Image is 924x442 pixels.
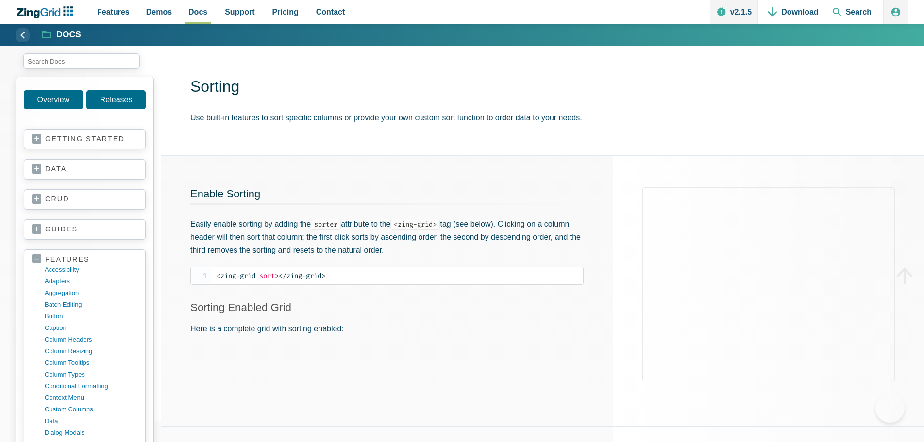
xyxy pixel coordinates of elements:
strong: Docs [56,31,81,39]
span: < [217,272,220,280]
p: Here is a complete grid with sorting enabled: [190,322,584,335]
span: sort [259,272,275,280]
code: sorter [311,219,341,230]
a: batch editing [45,299,137,311]
span: Docs [188,5,207,18]
span: Pricing [272,5,299,18]
a: ZingChart Logo. Click to return to the homepage [16,6,78,18]
a: accessibility [45,264,137,276]
a: Docs [42,29,81,41]
iframe: Demo loaded in iFrame [642,187,895,381]
a: crud [32,195,137,204]
a: data [45,415,137,427]
a: conditional formatting [45,380,137,392]
a: aggregation [45,287,137,299]
input: search input [23,53,140,69]
a: column headers [45,334,137,345]
span: zing-grid [279,272,321,280]
a: column resizing [45,345,137,357]
a: adapters [45,276,137,287]
a: Overview [24,90,83,109]
a: caption [45,322,137,334]
a: column tooltips [45,357,137,369]
a: column types [45,369,137,380]
span: Contact [316,5,345,18]
iframe: Toggle Customer Support [875,393,905,423]
span: zing-grid [217,272,255,280]
span: </ [279,272,286,280]
span: Features [97,5,130,18]
span: > [275,272,279,280]
span: > [321,272,325,280]
p: Easily enable sorting by adding the attribute to the tag (see below). Clicking on a column header... [190,217,584,257]
span: Support [225,5,254,18]
h1: Sorting [190,77,908,98]
span: Demos [146,5,172,18]
a: button [45,311,137,322]
a: Enable Sorting [190,188,260,200]
a: data [32,164,137,174]
a: Sorting Enabled Grid [190,301,291,313]
a: context menu [45,392,137,404]
a: dialog modals [45,427,137,439]
a: getting started [32,134,137,144]
a: Releases [86,90,146,109]
p: Use built-in features to sort specific columns or provide your own custom sort function to order ... [190,111,908,124]
code: <zing-grid> [390,219,440,230]
a: features [32,255,137,264]
a: guides [32,225,137,234]
a: custom columns [45,404,137,415]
